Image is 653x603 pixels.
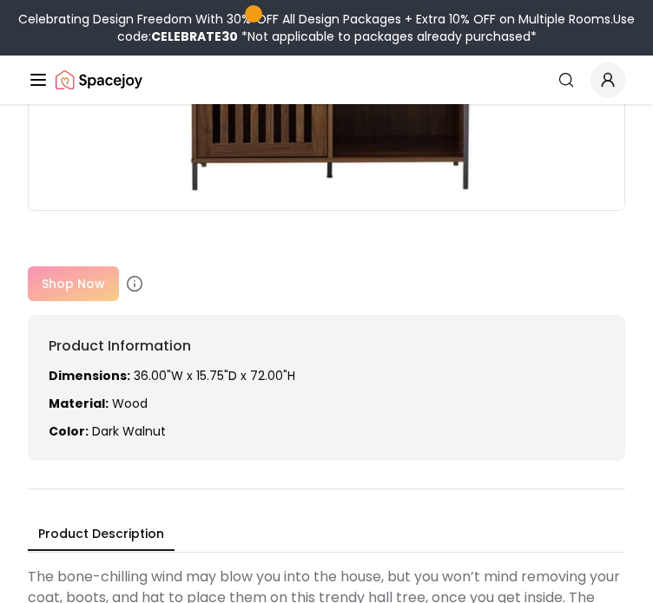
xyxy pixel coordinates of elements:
span: *Not applicable to packages already purchased* [238,28,537,45]
span: dark walnut [92,423,166,440]
button: Product Description [28,518,175,551]
div: Celebrating Design Freedom With 30% OFF All Design Packages + Extra 10% OFF on Multiple Rooms. [7,10,646,45]
p: 36.00"W x 15.75"D x 72.00"H [49,367,604,384]
span: Use code: [117,10,636,45]
h6: Product Information [49,336,604,357]
a: Spacejoy [56,62,142,97]
span: wood [112,395,148,412]
nav: Global [28,56,625,104]
strong: Color: [49,423,89,440]
strong: Material: [49,395,109,412]
strong: Dimensions: [49,367,130,384]
img: Spacejoy Logo [56,62,142,97]
b: CELEBRATE30 [151,28,238,45]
